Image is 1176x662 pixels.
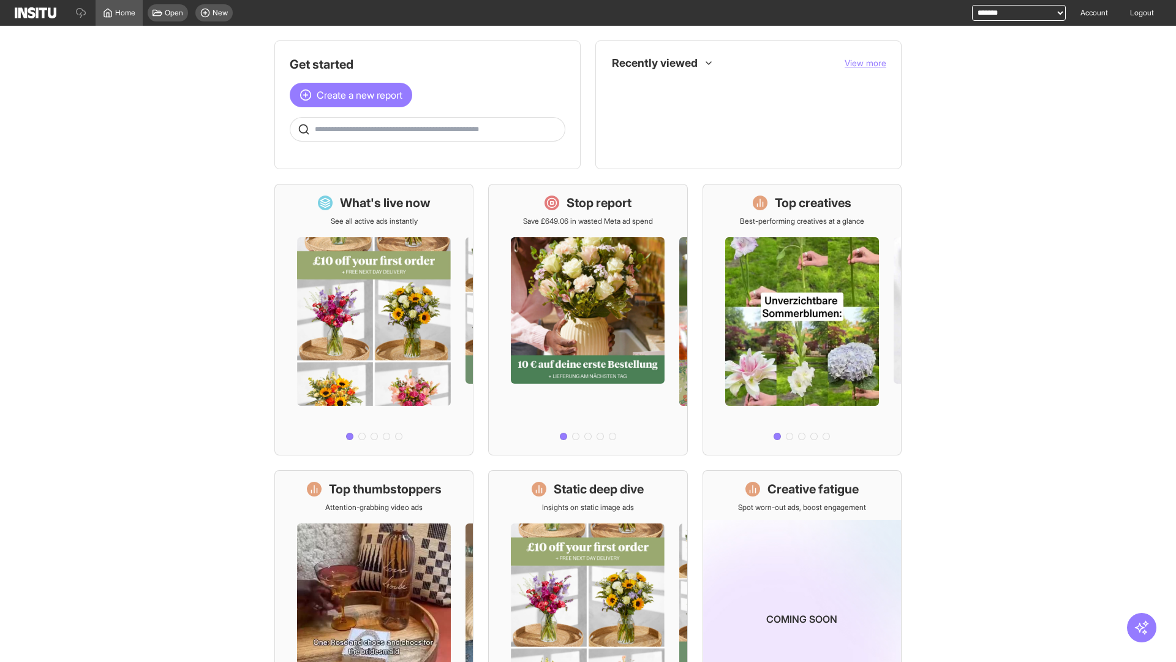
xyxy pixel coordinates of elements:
[845,57,886,69] button: View more
[638,110,692,120] span: Static Deep Dive
[616,134,630,149] div: Insights
[213,8,228,18] span: New
[15,7,56,18] img: Logo
[567,194,631,211] h1: Stop report
[775,194,851,211] h1: Top creatives
[329,481,442,498] h1: Top thumbstoppers
[554,481,644,498] h1: Static deep dive
[165,8,183,18] span: Open
[331,216,418,226] p: See all active ads instantly
[290,56,565,73] h1: Get started
[638,110,876,120] span: Static Deep Dive
[703,184,902,455] a: Top creativesBest-performing creatives at a glance
[542,503,634,512] p: Insights on static image ads
[845,58,886,68] span: View more
[488,184,687,455] a: Stop reportSave £649.06 in wasted Meta ad spend
[638,83,703,93] span: Top thumbstoppers
[740,216,864,226] p: Best-performing creatives at a glance
[638,83,876,93] span: Top thumbstoppers
[317,88,402,102] span: Create a new report
[523,216,653,226] p: Save £649.06 in wasted Meta ad spend
[638,137,715,146] span: Creative Fatigue [Beta]
[638,137,876,146] span: Creative Fatigue [Beta]
[115,8,135,18] span: Home
[290,83,412,107] button: Create a new report
[616,107,630,122] div: Insights
[325,503,423,512] p: Attention-grabbing video ads
[616,80,630,95] div: Insights
[340,194,431,211] h1: What's live now
[274,184,473,455] a: What's live nowSee all active ads instantly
